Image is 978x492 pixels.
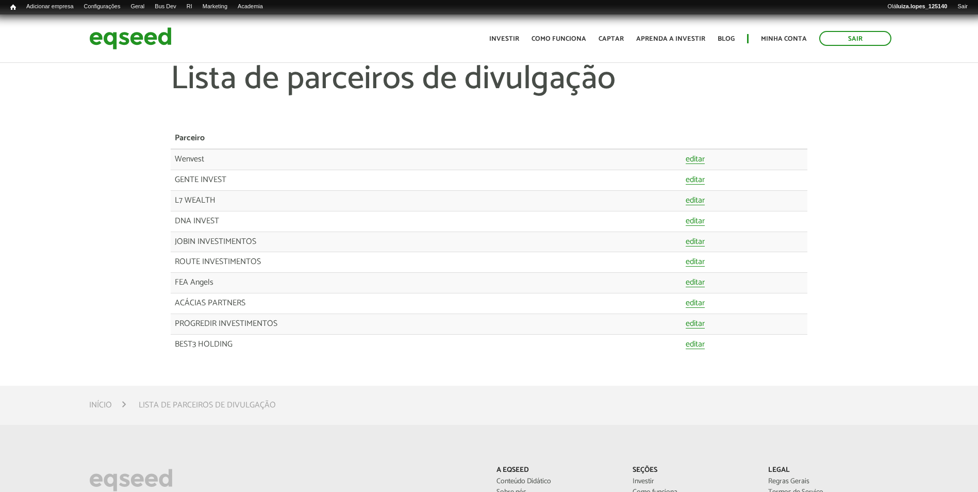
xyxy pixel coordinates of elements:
td: BEST3 HOLDING [171,334,681,354]
td: Wenvest [171,149,681,170]
a: Investir [633,478,753,485]
a: editar [686,238,705,247]
a: Configurações [79,3,126,11]
td: DNA INVEST [171,211,681,232]
th: Parceiro [171,128,681,149]
span: Início [10,4,16,11]
a: Adicionar empresa [21,3,79,11]
a: editar [686,299,705,308]
a: Aprenda a investir [636,36,705,42]
a: editar [686,340,705,349]
a: editar [686,217,705,226]
a: editar [686,278,705,287]
a: Início [5,3,21,12]
p: Seções [633,466,753,475]
td: ROUTE INVESTIMENTOS [171,252,681,273]
a: editar [686,176,705,185]
p: A EqSeed [496,466,617,475]
a: RI [181,3,197,11]
a: Geral [125,3,150,11]
a: Regras Gerais [768,478,888,485]
a: Como funciona [532,36,586,42]
a: editar [686,258,705,267]
a: Captar [599,36,624,42]
a: editar [686,155,705,164]
a: editar [686,196,705,205]
a: editar [686,320,705,329]
li: Lista de parceiros de divulgação [139,398,276,412]
td: L7 WEALTH [171,190,681,211]
a: Minha conta [761,36,807,42]
td: FEA Angels [171,273,681,293]
a: Sair [952,3,973,11]
a: Oláluiza.lopes_125140 [882,3,952,11]
a: Conteúdo Didático [496,478,617,485]
strong: luiza.lopes_125140 [897,3,948,9]
td: PROGREDIR INVESTIMENTOS [171,314,681,334]
td: JOBIN INVESTIMENTOS [171,232,681,252]
a: Investir [489,36,519,42]
a: Sair [819,31,891,46]
a: Academia [233,3,268,11]
a: Blog [718,36,735,42]
td: ACÁCIAS PARTNERS [171,293,681,314]
p: Legal [768,466,888,475]
a: Bus Dev [150,3,181,11]
a: Início [89,401,112,409]
td: GENTE INVEST [171,170,681,191]
h1: Lista de parceiros de divulgação [171,61,807,128]
a: Marketing [197,3,233,11]
img: EqSeed [89,25,172,52]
